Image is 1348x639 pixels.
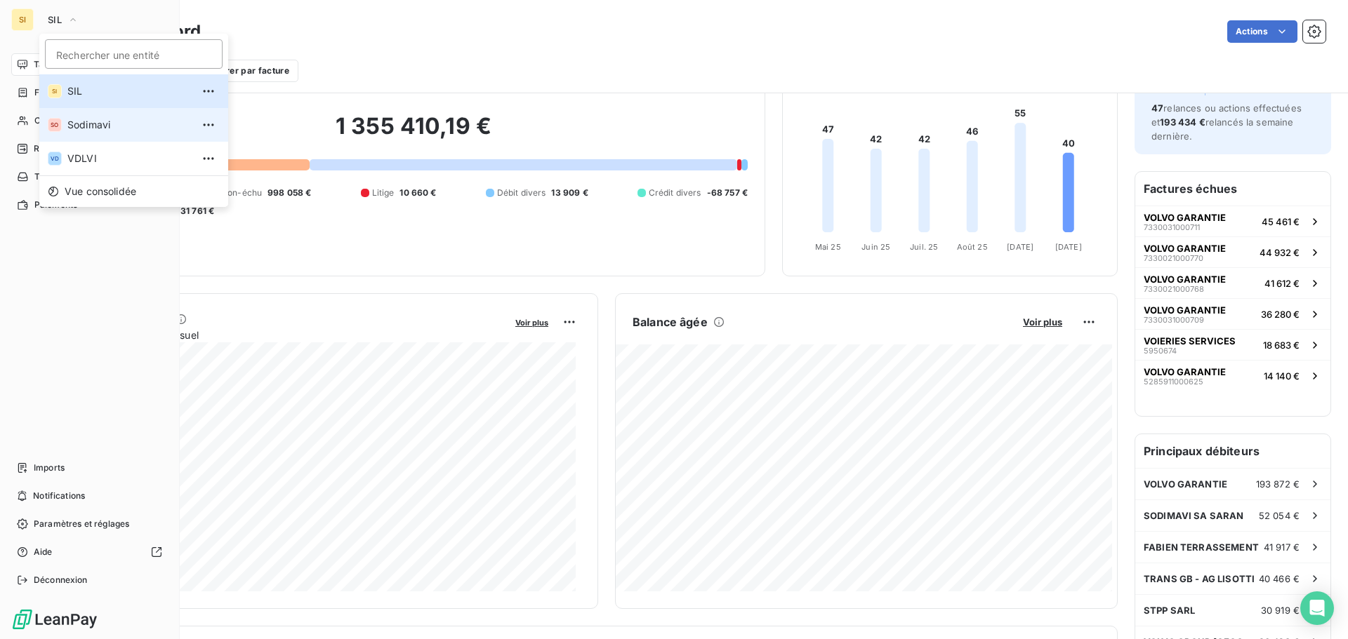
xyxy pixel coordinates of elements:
[1160,116,1205,128] span: 193 434 €
[11,541,168,563] a: Aide
[79,112,748,154] h2: 1 355 410,19 €
[372,187,395,199] span: Litige
[34,114,62,127] span: Clients
[34,58,99,71] span: Tableau de bord
[1144,347,1177,355] span: 5950674
[1007,242,1033,252] tspan: [DATE]
[1135,236,1330,267] button: VOLVO GARANTIE733002100077044 932 €
[1263,339,1300,351] span: 18 683 €
[34,86,70,99] span: Factures
[34,170,64,183] span: Tâches
[267,187,311,199] span: 998 058 €
[1144,335,1236,347] span: VOIERIES SERVICES
[183,60,298,82] button: Filtrer par facture
[1144,254,1203,262] span: 7330021000770
[1264,542,1300,553] span: 41 917 €
[633,314,708,330] h6: Balance âgée
[1144,478,1227,490] span: VOLVO GARANTIE
[861,242,890,252] tspan: Juin 25
[67,118,192,132] span: Sodimavi
[34,462,65,474] span: Imports
[1261,605,1300,616] span: 30 919 €
[1144,274,1226,285] span: VOLVO GARANTIE
[1144,573,1255,584] span: TRANS GB - AG LISOTTI
[34,574,88,586] span: Déconnexion
[79,328,505,342] span: Chiffre d'affaires mensuel
[1151,102,1302,142] span: relances ou actions effectuées et relancés la semaine dernière.
[1227,20,1297,43] button: Actions
[1264,370,1300,382] span: 14 140 €
[1151,102,1163,114] span: 47
[34,518,129,530] span: Paramètres et réglages
[65,184,136,199] span: Vue consolidée
[1144,377,1203,386] span: 5285911000625
[399,187,436,199] span: 10 660 €
[1135,206,1330,236] button: VOLVO GARANTIE733003100071145 461 €
[1023,316,1062,328] span: Voir plus
[221,187,262,199] span: Non-échu
[511,316,553,328] button: Voir plus
[1144,285,1204,293] span: 7330021000768
[1144,243,1226,254] span: VOLVO GARANTIE
[1144,605,1195,616] span: STPP SARL
[707,187,748,199] span: -68 757 €
[649,187,701,199] span: Crédit divers
[1144,212,1226,223] span: VOLVO GARANTIE
[48,84,62,98] div: SI
[1144,316,1204,324] span: 7330031000709
[33,490,85,502] span: Notifications
[45,39,223,69] input: placeholder
[815,242,841,252] tspan: Mai 25
[1144,304,1226,316] span: VOLVO GARANTIE
[1144,366,1226,377] span: VOLVO GARANTIE
[1259,573,1300,584] span: 40 466 €
[1135,360,1330,391] button: VOLVO GARANTIE528591100062514 140 €
[48,118,62,132] div: SO
[1135,298,1330,329] button: VOLVO GARANTIE733003100070936 280 €
[515,318,548,328] span: Voir plus
[1259,510,1300,521] span: 52 054 €
[1135,329,1330,360] button: VOIERIES SERVICES595067418 683 €
[1135,172,1330,206] h6: Factures échues
[48,14,62,25] span: SIL
[910,242,938,252] tspan: Juil. 25
[67,84,192,98] span: SIL
[34,199,77,211] span: Paiements
[957,242,988,252] tspan: Août 25
[1144,542,1259,553] span: FABIEN TERRASSEMENT
[1261,309,1300,320] span: 36 280 €
[1256,478,1300,490] span: 193 872 €
[1144,223,1200,231] span: 7330031000711
[1264,278,1300,289] span: 41 612 €
[1135,434,1330,468] h6: Principaux débiteurs
[1262,216,1300,227] span: 45 461 €
[1144,510,1244,521] span: SODIMAVI SA SARAN
[1055,242,1082,252] tspan: [DATE]
[1260,247,1300,258] span: 44 932 €
[34,546,53,558] span: Aide
[1300,591,1334,625] div: Open Intercom Messenger
[48,152,62,166] div: VD
[551,187,588,199] span: 13 909 €
[67,152,192,166] span: VDLVI
[1135,267,1330,298] button: VOLVO GARANTIE733002100076841 612 €
[11,608,98,631] img: Logo LeanPay
[1019,316,1066,328] button: Voir plus
[176,205,214,217] span: -31 761 €
[11,8,34,31] div: SI
[34,142,71,155] span: Relances
[497,187,546,199] span: Débit divers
